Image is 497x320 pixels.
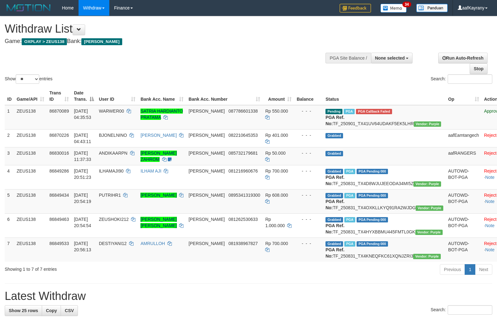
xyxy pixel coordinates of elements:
span: [DATE] 20:56:13 [74,241,91,252]
span: 86849533 [49,241,69,246]
td: TF_250831_TX4HYXBBMU445FMTL0GK [323,213,445,237]
b: PGA Ref. No: [325,175,344,186]
span: Marked by aafRornrotha [344,193,355,198]
span: PGA Pending [357,169,388,174]
td: AUTOWD-BOT-PGA [446,165,482,189]
td: aafRANGERS [446,147,482,165]
td: aafEamtangech [446,129,482,147]
span: Copy 085732179681 to clipboard [228,151,258,156]
button: None selected [371,53,413,63]
span: Grabbed [325,193,343,198]
a: Reject [484,151,497,156]
div: - - - [297,216,320,222]
th: Bank Acc. Name: activate to sort column ascending [138,87,186,105]
a: AMRULLOH [140,241,165,246]
a: [PERSON_NAME] [140,133,177,138]
span: 86830016 [49,151,69,156]
b: PGA Ref. No: [325,115,344,126]
span: [PERSON_NAME] [188,193,225,198]
td: AUTOWD-BOT-PGA [446,237,482,262]
a: SATRIA HARDIANTO PRATAMA [140,109,183,120]
input: Search: [448,305,492,315]
span: ZEUSHOKI212 [99,217,129,222]
img: Button%20Memo.svg [380,4,407,13]
span: Show 25 rows [9,308,38,313]
span: Copy 0895341319300 to clipboard [228,193,260,198]
span: PGA Pending [357,241,388,247]
span: [PERSON_NAME] [188,133,225,138]
span: [PERSON_NAME] [188,109,225,114]
span: [PERSON_NAME] [188,168,225,173]
td: 1 [5,105,14,130]
span: [DATE] 20:54:19 [74,193,91,204]
span: PGA Error [356,109,392,114]
td: 5 [5,189,14,213]
span: Vendor URL: https://trx4.1velocity.biz [416,205,443,211]
h4: Game: Bank: [5,38,325,45]
div: Showing 1 to 7 of 7 entries [5,264,202,272]
span: Copy [46,308,57,313]
th: ID [5,87,14,105]
div: - - - [297,168,320,174]
th: Status [323,87,445,105]
span: [DATE] 11:37:33 [74,151,91,162]
span: 86849463 [49,217,69,222]
a: Show 25 rows [5,305,42,316]
span: [PERSON_NAME] [81,38,122,45]
td: 3 [5,147,14,165]
th: Game/API: activate to sort column ascending [14,87,47,105]
span: Rp 1.000.000 [265,217,285,228]
a: Note [485,247,495,252]
a: Reject [484,193,497,198]
td: ZEUS138 [14,165,47,189]
span: Marked by aafRornrotha [344,241,355,247]
a: Note [485,175,495,180]
span: [DATE] 20:54:54 [74,217,91,228]
span: [DATE] 04:35:53 [74,109,91,120]
span: [DATE] 20:51:23 [74,168,91,180]
th: User ID: activate to sort column ascending [96,87,138,105]
span: Vendor URL: https://trx4.1velocity.biz [414,121,441,127]
td: TF_250831_TX4D8WJUJEEODA34MI5Z [323,165,445,189]
th: Bank Acc. Number: activate to sort column ascending [186,87,263,105]
th: Op: activate to sort column ascending [446,87,482,105]
span: Rp 700.000 [265,241,288,246]
a: 1 [465,264,475,275]
a: Next [475,264,492,275]
input: Search: [448,74,492,84]
span: Grabbed [325,217,343,222]
th: Date Trans.: activate to sort column descending [71,87,96,105]
span: DESTIYANI12 [99,241,127,246]
span: Marked by aafchomsokheang [344,109,355,114]
a: ILHAM AJI [140,168,161,173]
img: MOTION_logo.png [5,3,52,13]
span: 34 [402,2,411,7]
label: Search: [431,74,492,84]
span: [DATE] 04:43:11 [74,133,91,144]
a: Previous [440,264,465,275]
a: Reject [484,168,497,173]
span: BJONELNINO [99,133,127,138]
a: [PERSON_NAME] ZAHROM [140,151,177,162]
h1: Withdraw List [5,23,325,35]
span: Vendor URL: https://trx4.1velocity.biz [413,254,440,259]
span: Vendor URL: https://trx4.1velocity.biz [413,181,441,187]
td: 4 [5,165,14,189]
span: Grabbed [325,169,343,174]
span: 86849434 [49,193,69,198]
td: ZEUS138 [14,213,47,237]
span: Copy 081262530633 to clipboard [228,217,258,222]
span: 86870089 [49,109,69,114]
a: Note [485,223,495,228]
div: - - - [297,108,320,114]
span: [PERSON_NAME] [188,151,225,156]
td: 6 [5,213,14,237]
span: [PERSON_NAME] [188,217,225,222]
b: PGA Ref. No: [325,247,344,259]
span: None selected [375,56,405,61]
th: Amount: activate to sort column ascending [263,87,294,105]
label: Search: [431,305,492,315]
img: panduan.png [416,4,448,12]
a: CSV [61,305,78,316]
th: Trans ID: activate to sort column ascending [47,87,71,105]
